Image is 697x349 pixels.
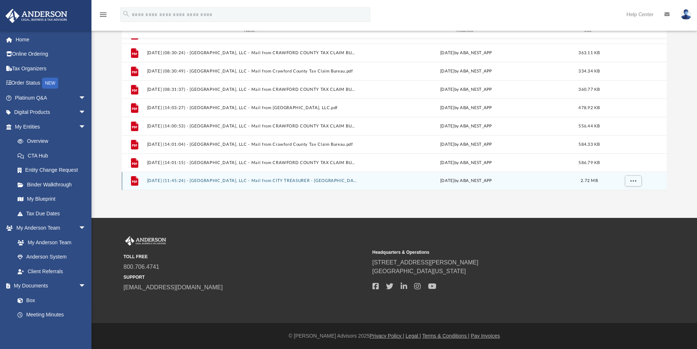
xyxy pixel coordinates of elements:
span: arrow_drop_down [79,279,93,294]
a: Forms Library [10,322,90,337]
a: Platinum Q&Aarrow_drop_down [5,90,97,105]
button: [DATE] (08:31:37) - [GEOGRAPHIC_DATA], LLC - Mail from CRAWFORD COUNTY TAX CLAIM BUREAU.pdf [147,87,357,92]
a: My Blueprint [10,192,93,207]
div: id [607,27,658,34]
a: Legal | [406,333,421,339]
a: Tax Due Dates [10,206,97,221]
a: Pay Invoices [471,333,500,339]
div: Name [146,27,357,34]
div: id [125,27,143,34]
a: My Documentsarrow_drop_down [5,279,93,293]
div: NEW [42,78,58,89]
a: Meeting Minutes [10,308,93,322]
span: 363.11 KB [578,51,600,55]
div: [DATE] by ABA_NEST_APP [361,123,572,129]
span: 360.77 KB [578,87,600,91]
a: Client Referrals [10,264,93,279]
a: Box [10,293,90,308]
button: [DATE] (08:30:49) - [GEOGRAPHIC_DATA], LLC - Mail from Crawford County Tax Claim Bureau.pdf [147,69,357,74]
a: Terms & Conditions | [422,333,469,339]
div: [DATE] by ABA_NEST_APP [361,159,572,166]
span: arrow_drop_down [79,105,93,120]
div: [DATE] by ABA_NEST_APP [361,104,572,111]
a: [EMAIL_ADDRESS][DOMAIN_NAME] [124,284,223,290]
a: Online Ordering [5,47,97,62]
a: Binder Walkthrough [10,177,97,192]
div: [DATE] by ABA_NEST_APP [361,86,572,93]
img: User Pic [681,9,692,20]
button: [DATE] (14:03:27) - [GEOGRAPHIC_DATA], LLC - Mail from [GEOGRAPHIC_DATA], LLC.pdf [147,105,357,110]
a: My Anderson Team [10,235,90,250]
div: [DATE] by ABA_NEST_APP [361,68,572,74]
i: search [122,10,130,18]
a: Anderson System [10,250,93,264]
div: © [PERSON_NAME] Advisors 2025 [91,332,697,340]
a: menu [99,14,108,19]
button: [DATE] (14:00:53) - [GEOGRAPHIC_DATA], LLC - Mail from CRAWFORD COUNTY TAX CLAIM BUREAU.pdf [147,124,357,129]
small: SUPPORT [124,274,367,281]
button: [DATE] (14:01:15) - [GEOGRAPHIC_DATA], LLC - Mail from CRAWFORD COUNTY TAX CLAIM BUREAU.pdf [147,160,357,165]
span: 586.79 KB [578,160,600,164]
i: menu [99,10,108,19]
img: Anderson Advisors Platinum Portal [3,9,70,23]
div: Size [574,27,604,34]
div: [DATE] by ABA_NEST_APP [361,141,572,148]
a: [GEOGRAPHIC_DATA][US_STATE] [372,268,466,274]
a: 800.706.4741 [124,264,160,270]
a: Overview [10,134,97,149]
a: My Anderson Teamarrow_drop_down [5,221,93,235]
button: [DATE] (11:45:24) - [GEOGRAPHIC_DATA], LLC - Mail from CITY TREASURER - [GEOGRAPHIC_DATA]pdf [147,178,357,183]
a: CTA Hub [10,148,97,163]
span: arrow_drop_down [79,221,93,236]
img: Anderson Advisors Platinum Portal [124,236,168,246]
small: TOLL FREE [124,253,367,260]
span: arrow_drop_down [79,90,93,105]
div: Modified [360,27,571,34]
span: 556.44 KB [578,124,600,128]
button: More options [625,175,641,186]
span: 584.33 KB [578,142,600,146]
span: 478.92 KB [578,105,600,109]
button: [DATE] (14:01:04) - [GEOGRAPHIC_DATA], LLC - Mail from Crawford County Tax Claim Bureau.pdf [147,142,357,147]
a: Home [5,32,97,47]
a: Tax Organizers [5,61,97,76]
a: Entity Change Request [10,163,97,178]
a: My Entitiesarrow_drop_down [5,119,97,134]
span: 2.72 MB [581,179,598,183]
div: grid [122,38,667,190]
span: arrow_drop_down [79,119,93,134]
small: Headquarters & Operations [372,249,616,256]
a: [STREET_ADDRESS][PERSON_NAME] [372,259,479,266]
a: Order StatusNEW [5,76,97,91]
a: Digital Productsarrow_drop_down [5,105,97,120]
div: [DATE] by ABA_NEST_APP [361,178,572,184]
a: Privacy Policy | [370,333,404,339]
button: [DATE] (08:30:24) - [GEOGRAPHIC_DATA], LLC - Mail from CRAWFORD COUNTY TAX CLAIM BUREAU.pdf [147,51,357,55]
span: 334.34 KB [578,69,600,73]
div: [DATE] by ABA_NEST_APP [361,49,572,56]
